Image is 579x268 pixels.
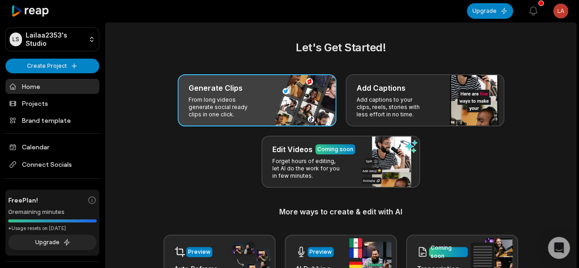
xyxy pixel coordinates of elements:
[309,248,332,256] div: Preview
[117,39,565,56] h2: Let's Get Started!
[8,208,97,217] div: 0 remaining minutes
[189,96,260,118] p: From long videos generate social ready clips in one click.
[467,3,513,19] button: Upgrade
[8,235,97,250] button: Upgrade
[5,113,99,128] a: Brand template
[8,195,38,205] span: Free Plan!
[5,96,99,111] a: Projects
[189,82,243,93] h3: Generate Clips
[8,225,97,232] div: *Usage resets on [DATE]
[5,59,99,73] button: Create Project
[5,156,99,173] span: Connect Socials
[26,31,85,48] p: Lailaa2353's Studio
[5,79,99,94] a: Home
[357,82,406,93] h3: Add Captions
[548,237,570,259] div: Open Intercom Messenger
[10,33,22,46] div: LS
[117,206,565,217] h3: More ways to create & edit with AI
[357,96,427,118] p: Add captions to your clips, reels, stories with less effort in no time.
[431,244,466,260] div: Coming soon
[272,144,313,155] h3: Edit Videos
[188,248,211,256] div: Preview
[5,139,99,154] a: Calendar
[317,145,353,153] div: Coming soon
[272,158,343,180] p: Forget hours of editing, let AI do the work for you in few minutes.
